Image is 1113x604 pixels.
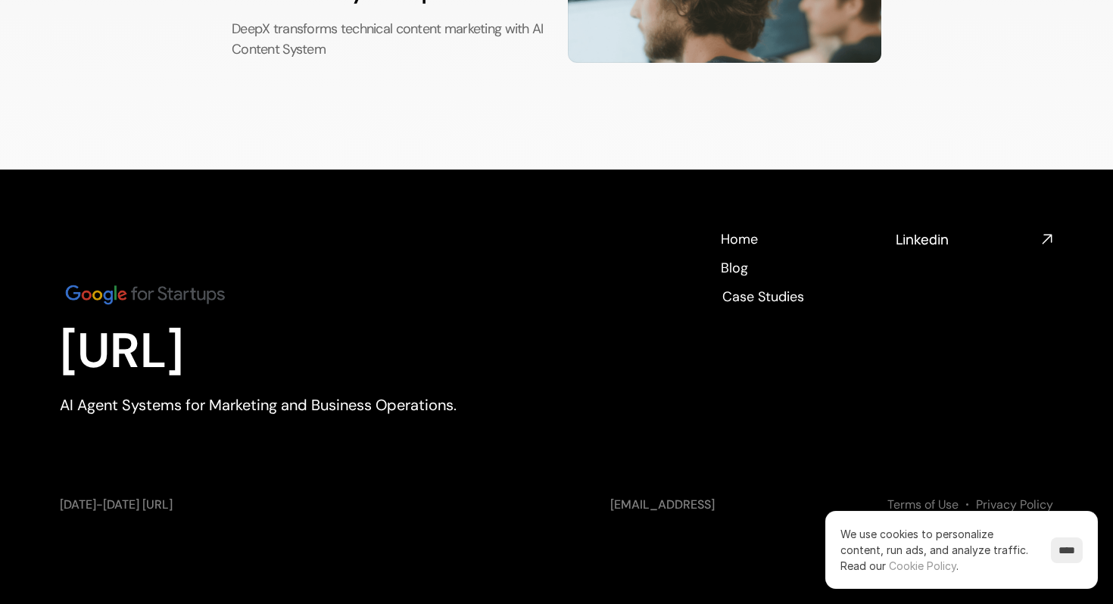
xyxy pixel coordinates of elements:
a: Linkedin [896,230,1053,249]
a: [EMAIL_ADDRESS] [610,497,715,512]
p: Case Studies [722,288,804,307]
p: [DATE]-[DATE] [URL] [60,497,444,513]
a: Cookie Policy [889,559,956,572]
a: Terms of Use [887,497,959,512]
a: Blog [720,259,748,276]
nav: Footer navigation [720,230,878,304]
p: Home [721,230,758,249]
p: Blog [721,259,748,278]
nav: Social media links [896,230,1053,249]
a: Privacy Policy [976,497,1053,512]
p: [URL] [60,322,476,381]
h4: Linkedin [896,230,1035,249]
p: DeepX transforms technical content marketing with AI Content System [232,19,545,60]
span: Read our . [840,559,959,572]
a: Home [720,230,759,247]
p: AI Agent Systems for Marketing and Business Operations. [60,394,476,416]
a: Case Studies [720,288,806,304]
p: We use cookies to personalize content, run ads, and analyze traffic. [840,526,1036,574]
